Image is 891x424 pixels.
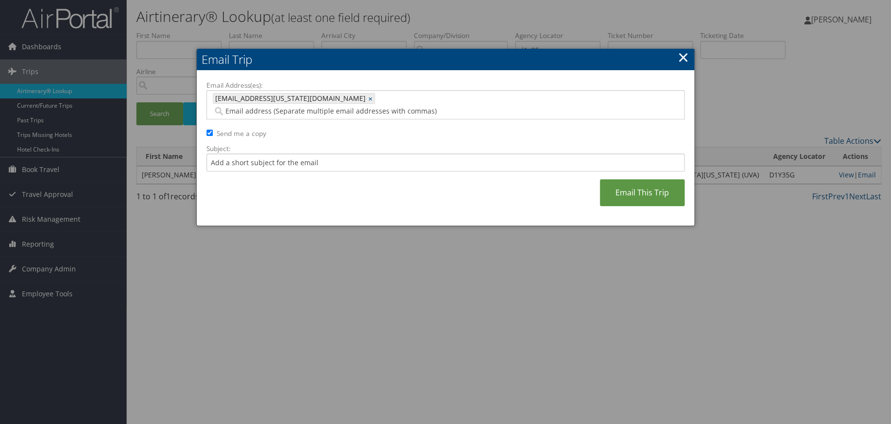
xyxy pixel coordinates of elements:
input: Add a short subject for the email [206,154,685,172]
label: Send me a copy [217,129,266,138]
label: Email Address(es): [206,80,685,90]
a: × [368,94,374,103]
label: Subject: [206,144,685,154]
h2: Email Trip [197,49,694,70]
a: Email This Trip [600,179,685,206]
input: Email address (Separate multiple email addresses with commas) [213,106,589,116]
span: [EMAIL_ADDRESS][US_STATE][DOMAIN_NAME] [213,94,366,103]
a: × [678,47,689,67]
